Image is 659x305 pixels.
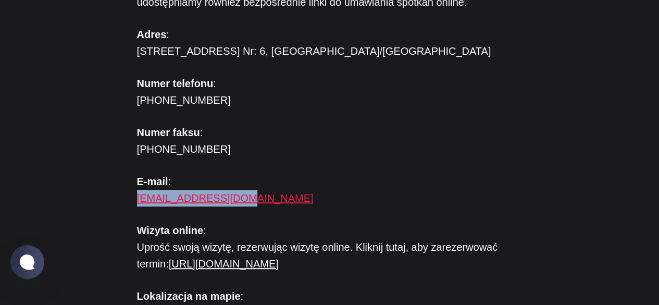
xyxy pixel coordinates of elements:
font: Adres [137,29,167,40]
font: [STREET_ADDRESS] Nr: 6, [GEOGRAPHIC_DATA]/[GEOGRAPHIC_DATA] [137,45,491,57]
font: : [213,78,216,89]
font: Numer faksu [137,127,200,138]
font: [PHONE_NUMBER] [137,143,231,155]
font: Numer telefonu [137,78,214,89]
font: Lokalizacja na mapie [137,290,241,302]
a: [URL][DOMAIN_NAME] [169,258,279,270]
font: : [200,127,203,138]
font: Uprość swoją wizytę, rezerwując wizytę online. Kliknij tutaj, aby zarezerwować termin: [137,241,498,270]
font: : [168,176,171,187]
font: [PHONE_NUMBER] [137,94,231,106]
font: E-mail [137,176,168,187]
font: [EMAIL_ADDRESS][DOMAIN_NAME] [137,192,314,204]
font: : [166,29,169,40]
font: : [203,225,206,236]
font: Wizyta online [137,225,204,236]
font: : [240,290,243,302]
